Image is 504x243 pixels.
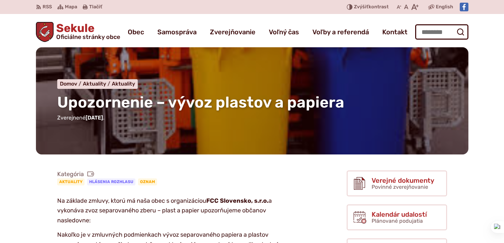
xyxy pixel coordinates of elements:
[57,178,84,185] a: Aktuality
[210,23,255,41] a: Zverejňovanie
[83,81,112,87] a: Aktuality
[54,23,120,40] span: Sekule
[83,81,106,87] span: Aktuality
[269,23,299,41] a: Voľný čas
[36,22,120,42] a: Logo Sekule, prejsť na domovskú stránku.
[382,23,408,41] a: Kontakt
[372,184,428,190] span: Povinné zverejňovanie
[112,81,135,87] a: Aktuality
[85,115,103,121] span: [DATE]
[57,196,293,226] p: Na základe zmluvy, ktorú má naša obec s organizáciou a vykonáva zvoz separovaného zberu – plast a...
[312,23,369,41] a: Voľby a referendá
[354,4,389,10] span: kontrast
[57,114,447,122] p: Zverejnené .
[56,34,120,40] span: Oficiálne stránky obce
[65,3,77,11] span: Mapa
[372,218,423,224] span: Plánované podujatia
[372,211,427,218] span: Kalendár udalostí
[36,22,54,42] img: Prejsť na domovskú stránku
[89,4,102,10] span: Tlačiť
[128,23,144,41] a: Obec
[138,178,157,185] a: Oznam
[57,93,344,112] span: Upozornenie – vývoz plastov a papiera
[434,3,454,11] a: English
[60,81,77,87] span: Domov
[206,197,268,204] strong: FCC Slovensko, s.r.o.
[354,4,369,10] span: Zvýšiť
[57,170,160,178] span: Kategória
[43,3,52,11] span: RSS
[157,23,197,41] a: Samospráva
[87,178,135,185] a: Hlásenia rozhlasu
[347,204,447,230] a: Kalendár udalostí Plánované podujatia
[460,3,468,11] img: Prejsť na Facebook stránku
[436,3,453,11] span: English
[372,177,434,184] span: Verejné dokumenty
[347,170,447,196] a: Verejné dokumenty Povinné zverejňovanie
[60,81,83,87] a: Domov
